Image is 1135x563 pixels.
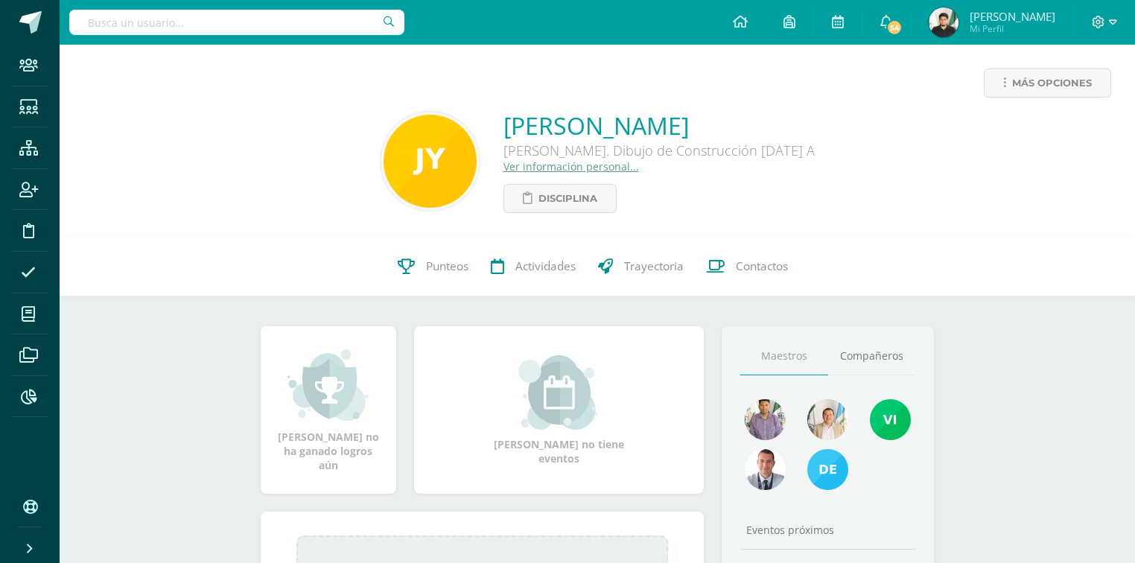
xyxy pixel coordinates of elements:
[740,337,828,375] a: Maestros
[503,141,815,159] div: [PERSON_NAME]. Dibujo de Construcción [DATE] A
[518,355,600,430] img: event_small.png
[695,237,799,296] a: Contactos
[745,449,786,490] img: 5b9cfafb23178c1dbfdbac7a50ae7405.png
[736,258,788,274] span: Contactos
[740,523,916,537] div: Eventos próximos
[886,19,903,36] span: 54
[503,159,639,174] a: Ver información personal...
[970,9,1055,24] span: [PERSON_NAME]
[870,399,911,440] img: 86ad762a06db99f3d783afd7c36c2468.png
[970,22,1055,35] span: Mi Perfil
[503,109,815,141] a: [PERSON_NAME]
[745,399,786,440] img: b74992f0b286c7892e1bd0182a1586b6.png
[807,399,848,440] img: 40458cde734d9b8818fac9ae2ed6c481.png
[503,184,617,213] a: Disciplina
[480,237,587,296] a: Actividades
[384,115,477,208] img: bc2e2507a0773cffdbf28d366faad6db.png
[387,237,480,296] a: Punteos
[1012,69,1092,97] span: Más opciones
[426,258,468,274] span: Punteos
[984,69,1111,98] a: Más opciones
[929,7,958,37] img: 333b0b311e30b8d47132d334b2cfd205.png
[515,258,576,274] span: Actividades
[287,348,369,422] img: achievement_small.png
[69,10,404,35] input: Busca un usuario...
[807,449,848,490] img: edb5f0ec02df9852f6a7ec1d07929726.png
[484,355,633,465] div: [PERSON_NAME] no tiene eventos
[828,337,916,375] a: Compañeros
[538,185,597,212] span: Disciplina
[624,258,684,274] span: Trayectoria
[276,348,381,472] div: [PERSON_NAME] no ha ganado logros aún
[587,237,695,296] a: Trayectoria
